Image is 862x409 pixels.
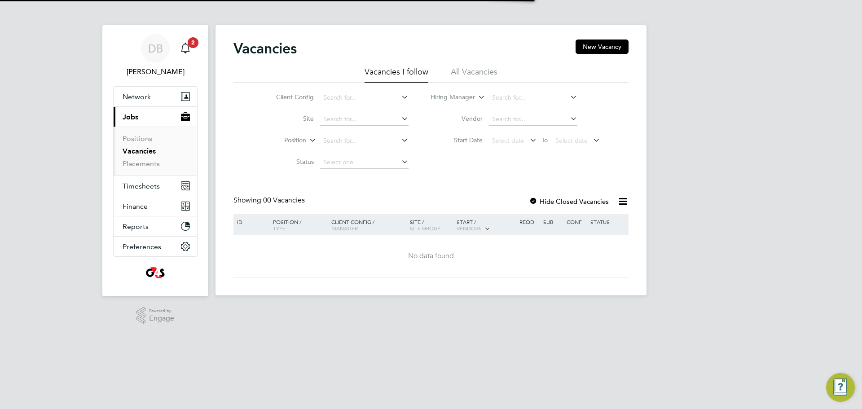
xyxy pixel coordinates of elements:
span: DB [148,43,163,54]
nav: Main navigation [102,25,208,296]
a: Placements [123,159,160,168]
div: No data found [235,251,627,261]
label: Vendor [431,114,483,123]
button: Jobs [114,107,197,127]
img: g4sssuk-logo-retina.png [144,266,167,280]
input: Search for... [320,113,409,126]
button: New Vacancy [576,40,629,54]
label: Site [262,114,314,123]
label: Client Config [262,93,314,101]
div: Status [588,214,627,229]
input: Search for... [489,113,577,126]
a: Vacancies [123,147,156,155]
button: Finance [114,196,197,216]
span: Type [273,224,286,232]
button: Preferences [114,237,197,256]
label: Start Date [431,136,483,144]
span: Select date [555,136,588,145]
div: Client Config / [329,214,408,236]
a: DB[PERSON_NAME] [113,34,198,77]
div: Showing [233,196,307,205]
button: Reports [114,216,197,236]
a: Powered byEngage [136,307,175,324]
div: ID [235,214,266,229]
input: Search for... [489,92,577,104]
span: Powered by [149,307,174,315]
input: Search for... [320,135,409,147]
span: David Bringhurst [113,66,198,77]
span: Finance [123,202,148,211]
span: To [539,134,550,146]
label: Hiring Manager [423,93,475,102]
div: Position / [266,214,329,236]
a: Go to home page [113,266,198,280]
span: 00 Vacancies [263,196,305,205]
label: Status [262,158,314,166]
button: Engage Resource Center [826,373,855,402]
button: Network [114,87,197,106]
span: Jobs [123,113,138,121]
span: Select date [492,136,524,145]
div: Conf [564,214,588,229]
label: Hide Closed Vacancies [529,197,609,206]
span: Engage [149,315,174,322]
a: 2 [176,34,194,63]
span: Vendors [457,224,482,232]
input: Search for... [320,92,409,104]
li: Vacancies I follow [365,66,428,83]
div: Reqd [517,214,541,229]
span: 2 [188,37,198,48]
span: Site Group [410,224,440,232]
label: Position [255,136,306,145]
span: Reports [123,222,149,231]
a: Positions [123,134,152,143]
div: Site / [408,214,455,236]
span: Timesheets [123,182,160,190]
span: Network [123,92,151,101]
input: Select one [320,156,409,169]
div: Sub [541,214,564,229]
h2: Vacancies [233,40,297,57]
span: Preferences [123,242,161,251]
span: Manager [331,224,358,232]
div: Jobs [114,127,197,176]
li: All Vacancies [451,66,497,83]
button: Timesheets [114,176,197,196]
div: Start / [454,214,517,237]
